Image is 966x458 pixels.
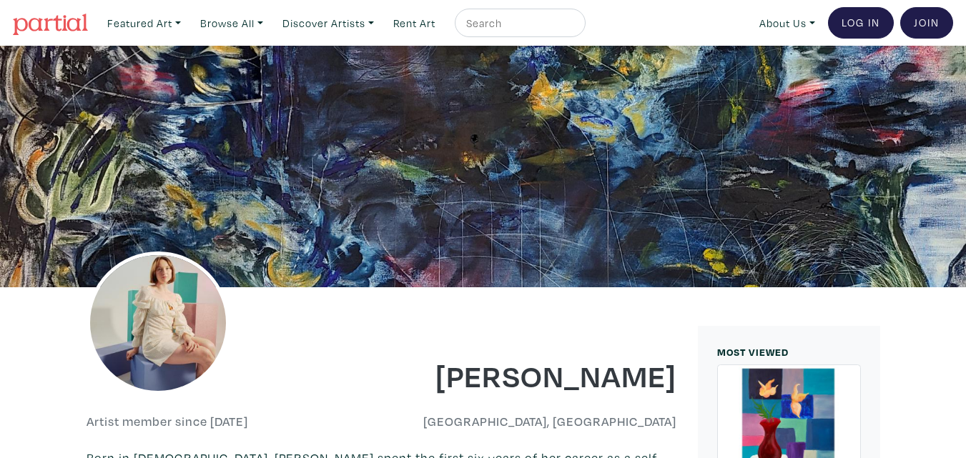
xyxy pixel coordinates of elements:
[276,9,380,38] a: Discover Artists
[465,14,572,32] input: Search
[753,9,822,38] a: About Us
[87,414,248,429] h6: Artist member since [DATE]
[828,7,894,39] a: Log In
[101,9,187,38] a: Featured Art
[392,414,676,429] h6: [GEOGRAPHIC_DATA], [GEOGRAPHIC_DATA]
[87,252,230,394] img: phpThumb.php
[392,356,676,394] h1: [PERSON_NAME]
[194,9,270,38] a: Browse All
[387,9,442,38] a: Rent Art
[717,345,789,359] small: MOST VIEWED
[900,7,953,39] a: Join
